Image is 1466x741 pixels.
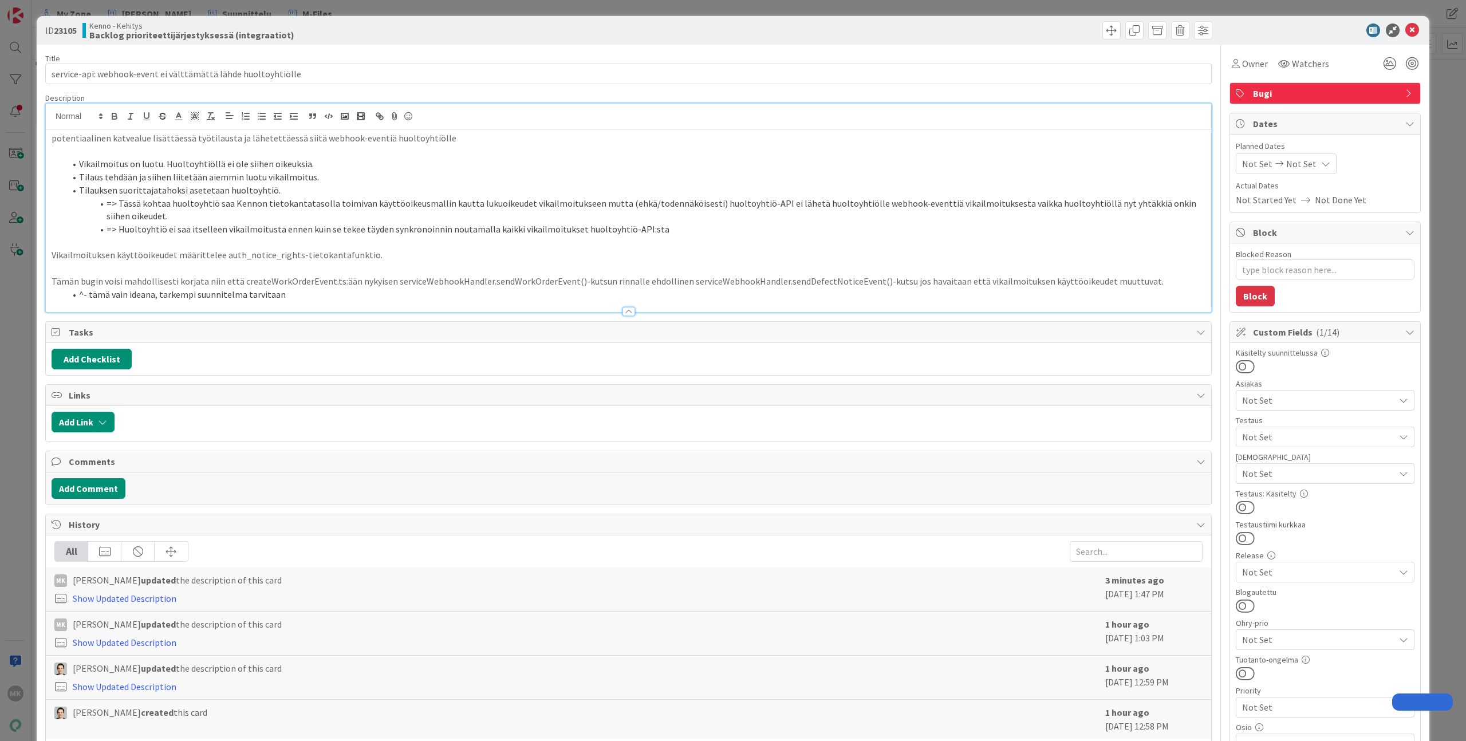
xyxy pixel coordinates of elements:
[1236,687,1414,695] div: Priority
[1236,249,1291,259] label: Blocked Reason
[52,132,1205,145] p: potentiaalinen katvealue lisättäessä työtilausta ja lähetettäessä siitä webhook-eventiä huoltoyht...
[1236,551,1414,559] div: Release
[73,637,176,648] a: Show Updated Description
[1242,699,1389,715] span: Not Set
[55,542,88,561] div: All
[73,573,282,587] span: [PERSON_NAME] the description of this card
[73,705,207,719] span: [PERSON_NAME] this card
[65,157,1205,171] li: Vikailmoitus on luotu. Huoltoyhtiöllä ei ole siihen oikeuksia.
[1236,521,1414,529] div: Testaustiimi kurkkaa
[45,64,1212,84] input: type card name here...
[45,93,85,103] span: Description
[1236,588,1414,596] div: Blogautettu
[1105,573,1203,605] div: [DATE] 1:47 PM
[1236,140,1414,152] span: Planned Dates
[73,593,176,604] a: Show Updated Description
[45,23,77,37] span: ID
[73,661,282,675] span: [PERSON_NAME] the description of this card
[52,249,1205,262] p: Vikailmoituksen käyttöoikeudet määrittelee auth_notice_rights-tietokantafunktio.
[65,197,1205,223] li: => Tässä kohtaa huoltoyhtiö saa Kennon tietokantatasolla toimivan käyttöoikeusmallin kautta lukuo...
[54,25,77,36] b: 23105
[141,707,174,718] b: created
[1242,467,1394,480] span: Not Set
[54,618,67,631] div: MK
[54,663,67,675] img: TT
[141,574,176,586] b: updated
[73,617,282,631] span: [PERSON_NAME] the description of this card
[1286,157,1317,171] span: Not Set
[1105,574,1164,586] b: 3 minutes ago
[1236,349,1414,357] div: Käsitelty suunnittelussa
[1236,180,1414,192] span: Actual Dates
[1236,619,1414,627] div: Ohry-prio
[1105,663,1149,674] b: 1 hour ago
[141,663,176,674] b: updated
[73,681,176,692] a: Show Updated Description
[54,574,67,587] div: MK
[65,184,1205,197] li: Tilauksen suorittajatahoksi asetetaan huoltoyhtiö.
[1236,193,1296,207] span: Not Started Yet
[1242,430,1394,444] span: Not Set
[1105,661,1203,693] div: [DATE] 12:59 PM
[1105,617,1203,649] div: [DATE] 1:03 PM
[52,478,125,499] button: Add Comment
[1292,57,1329,70] span: Watchers
[1236,723,1414,731] div: Osio
[65,223,1205,236] li: => Huoltoyhtiö ei saa itselleen vikailmoitusta ennen kuin se tekee täyden synkronoinnin noutamall...
[1242,157,1272,171] span: Not Set
[1105,618,1149,630] b: 1 hour ago
[54,707,67,719] img: TT
[1316,326,1339,338] span: ( 1/14 )
[52,349,132,369] button: Add Checklist
[69,388,1191,402] span: Links
[141,618,176,630] b: updated
[69,455,1191,468] span: Comments
[1105,705,1203,733] div: [DATE] 12:58 PM
[69,325,1191,339] span: Tasks
[1242,565,1394,579] span: Not Set
[89,30,294,40] b: Backlog prioriteettijärjestyksessä (integraatiot)
[1242,393,1394,407] span: Not Set
[1105,707,1149,718] b: 1 hour ago
[52,412,115,432] button: Add Link
[65,171,1205,184] li: Tilaus tehdään ja siihen liitetään aiemmin luotu vikailmoitus.
[1236,453,1414,461] div: [DEMOGRAPHIC_DATA]
[65,288,1205,301] li: ^- tämä vain ideana, tarkempi suunnitelma tarvitaan
[89,21,294,30] span: Kenno - Kehitys
[1253,86,1400,100] span: Bugi
[1253,325,1400,339] span: Custom Fields
[1236,380,1414,388] div: Asiakas
[1236,286,1275,306] button: Block
[1070,541,1203,562] input: Search...
[1242,632,1389,648] span: Not Set
[45,53,60,64] label: Title
[52,275,1205,288] p: Tämän bugin voisi mahdollisesti korjata niin että createWorkOrderEvent.ts:ään nykyisen serviceWeb...
[1315,193,1366,207] span: Not Done Yet
[1242,57,1268,70] span: Owner
[1236,416,1414,424] div: Testaus
[1236,490,1414,498] div: Testaus: Käsitelty
[1253,226,1400,239] span: Block
[1253,117,1400,131] span: Dates
[1236,656,1414,664] div: Tuotanto-ongelma
[69,518,1191,531] span: History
